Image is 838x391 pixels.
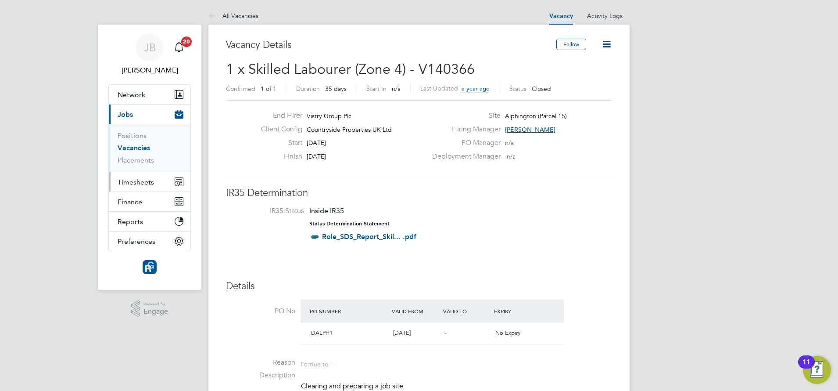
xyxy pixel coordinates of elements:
label: PO Manager [427,138,501,148]
a: JB[PERSON_NAME] [108,33,191,76]
span: a year ago [462,85,490,92]
div: For due to "" [301,358,336,368]
span: [DATE] [393,329,411,337]
span: Reports [118,217,143,226]
label: End Hirer [254,111,302,120]
label: Finish [254,152,302,161]
span: JB [144,42,156,53]
span: [DATE] [307,152,326,160]
span: Timesheets [118,178,154,186]
span: No Expiry [495,329,520,337]
span: Finance [118,198,142,206]
img: resourcinggroup-logo-retina.png [143,260,157,274]
button: Timesheets [109,172,190,192]
div: Valid To [441,303,492,319]
label: Status [509,85,526,93]
a: 20 [170,33,188,62]
span: Network [118,91,145,99]
span: Preferences [118,237,155,246]
span: Inside IR35 [309,206,344,215]
span: Powered by [143,300,168,308]
h3: Vacancy Details [226,39,556,51]
label: Duration [296,85,320,93]
span: DALPH1 [311,329,333,337]
span: Countryside Properties UK Ltd [307,126,392,134]
label: Site [427,111,501,120]
span: 1 x Skilled Labourer (Zone 4) - V140366 [226,61,475,78]
span: [DATE] [307,139,326,147]
button: Preferences [109,232,190,251]
label: Description [226,371,295,380]
button: Network [109,85,190,104]
div: PO Number [308,303,390,319]
a: Positions [118,131,147,140]
label: Deployment Manager [427,152,501,161]
a: Role_SDS_Report_Skil... .pdf [322,232,416,241]
label: Last Updated [420,84,458,92]
span: 35 days [325,85,347,93]
label: Confirmed [226,85,255,93]
a: Powered byEngage [131,300,168,317]
span: [PERSON_NAME] [505,126,555,134]
span: n/a [392,85,401,93]
span: Jobs [118,110,133,119]
a: Go to home page [108,260,191,274]
h3: IR35 Determination [226,187,612,199]
div: 11 [802,362,810,373]
a: Activity Logs [587,12,623,20]
label: Start In [366,85,387,93]
button: Follow [556,39,586,50]
span: Engage [143,308,168,315]
span: Alphington (Parcel 15) [505,112,567,120]
div: Jobs [109,124,190,172]
span: Vistry Group Plc [307,112,351,120]
button: Jobs [109,105,190,124]
label: PO No [226,307,295,316]
span: Joe Belsten [108,65,191,76]
label: Hiring Manager [427,125,501,134]
button: Reports [109,212,190,231]
nav: Main navigation [98,25,201,290]
span: 1 of 1 [261,85,276,93]
span: - [444,329,446,337]
strong: Status Determination Statement [309,221,390,227]
div: Expiry [492,303,543,319]
span: Closed [532,85,551,93]
label: Client Config [254,125,302,134]
a: Placements [118,156,154,164]
a: All Vacancies [208,12,258,20]
a: Vacancies [118,144,150,152]
a: Vacancy [549,12,573,20]
span: 20 [181,36,192,47]
span: n/a [505,139,514,147]
label: Start [254,138,302,148]
button: Finance [109,192,190,211]
button: Open Resource Center, 11 new notifications [803,356,831,384]
label: IR35 Status [235,206,304,216]
label: Reason [226,358,295,367]
h3: Details [226,280,612,293]
div: Valid From [390,303,441,319]
span: n/a [507,152,516,160]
